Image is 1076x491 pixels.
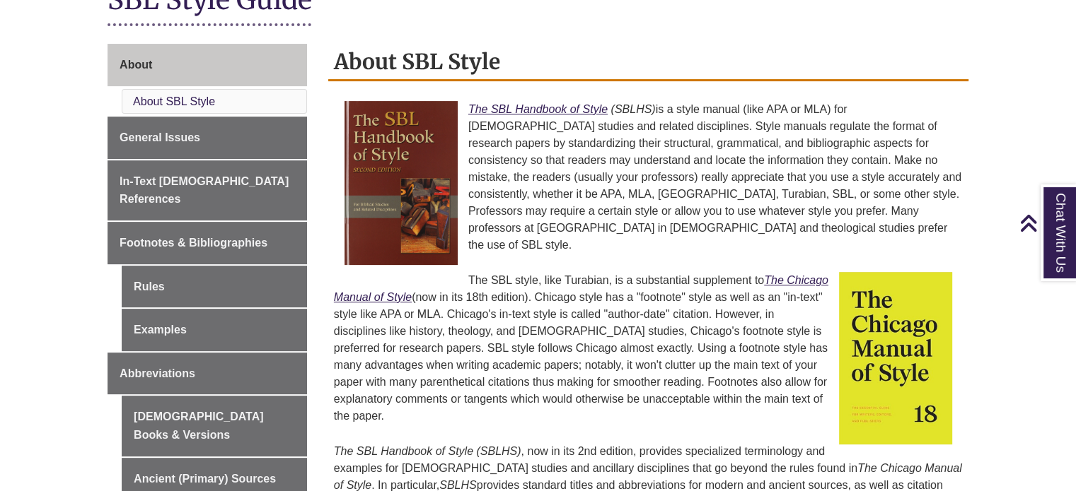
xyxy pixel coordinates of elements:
[334,266,963,430] p: The SBL style, like Turabian, is a substantial supplement to (now in its 18th edition). Chicago s...
[611,103,655,115] em: (SBLHS)
[334,445,521,457] em: The SBL Handbook of Style (SBLHS)
[1019,213,1072,232] a: Back to Top
[439,479,476,491] em: SBLHS
[468,103,608,115] a: The SBL Handbook of Style
[108,44,307,86] a: About
[122,396,307,456] a: [DEMOGRAPHIC_DATA] Books & Versions
[122,309,307,351] a: Examples
[133,95,215,107] a: About SBL Style
[108,160,307,220] a: In-Text [DEMOGRAPHIC_DATA] References
[120,59,152,71] span: About
[120,175,289,206] span: In-Text [DEMOGRAPHIC_DATA] References
[328,44,968,81] h2: About SBL Style
[122,266,307,308] a: Rules
[120,367,195,379] span: Abbreviations
[108,222,307,264] a: Footnotes & Bibliographies
[108,117,307,159] a: General Issues
[120,237,267,249] span: Footnotes & Bibliographies
[120,131,200,143] span: General Issues
[334,95,963,259] p: is a style manual (like APA or MLA) for [DEMOGRAPHIC_DATA] studies and related disciplines. Style...
[334,274,828,303] a: The Chicago Manual of Style
[334,462,962,491] em: The Chicago Manual of Style
[108,353,307,395] a: Abbreviations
